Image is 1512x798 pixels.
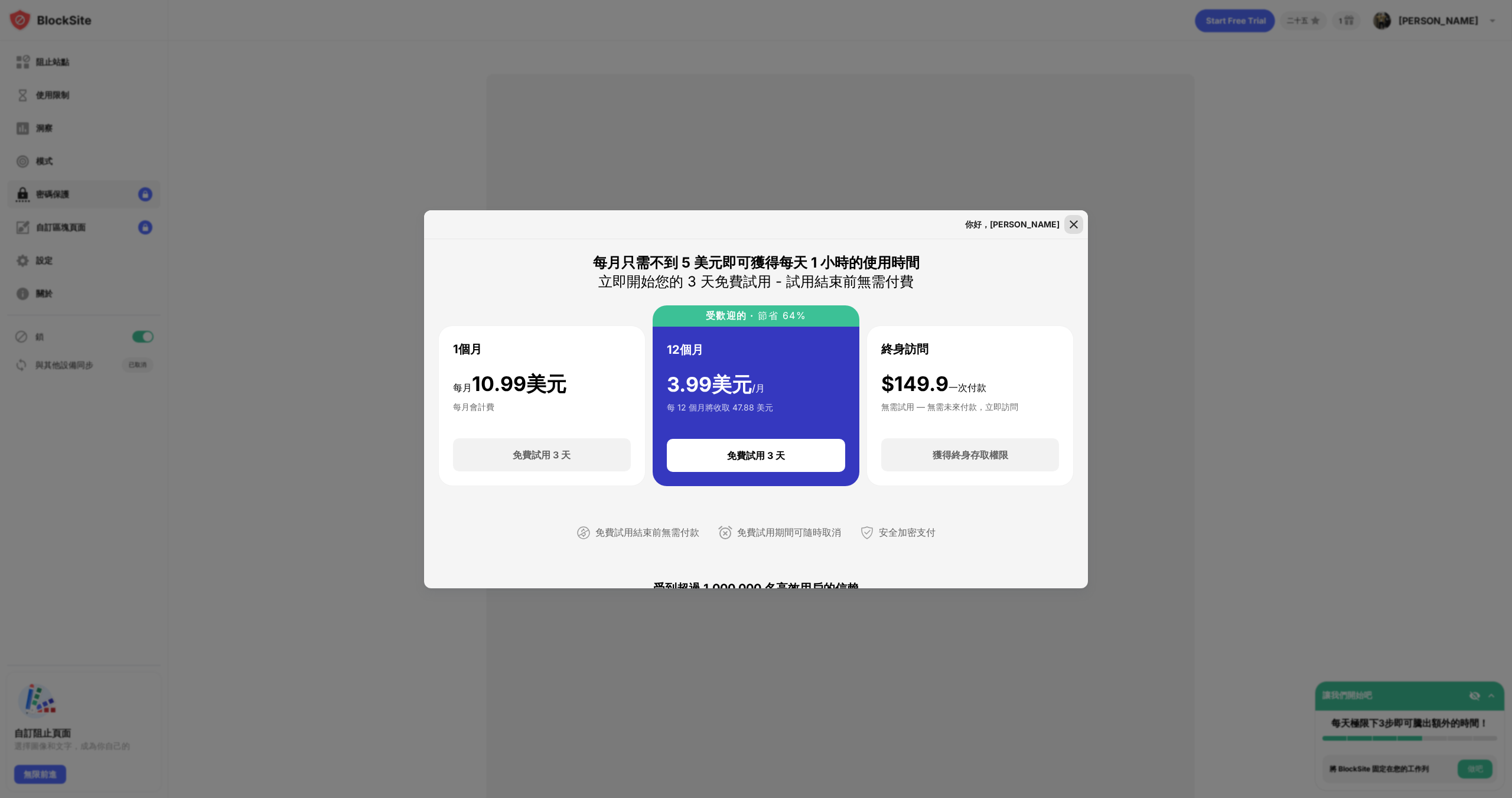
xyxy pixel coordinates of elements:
[667,372,712,396] font: 3.99
[598,273,914,290] font: 立即開始您的 3 天免費試用 - 試用結束前無需付費
[752,382,765,394] font: /月
[727,450,785,461] font: 免費試用 3 天
[576,526,591,540] img: 不付款
[526,372,566,396] font: 美元
[879,526,936,538] font: 安全加密支付
[860,526,874,540] img: 擔保付款
[712,372,752,396] font: 美元
[453,402,494,412] font: 每月會計費
[737,526,841,538] font: 免費試用期間可隨時取消
[453,342,482,356] font: 1個月
[706,310,754,321] font: 受歡迎的 ·
[881,342,928,356] font: 終身訪問
[881,372,949,396] font: $149.9
[595,526,699,538] font: 免費試用結束前無需付款
[513,449,571,461] font: 免費試用 3 天
[472,372,526,396] font: 10.99
[718,526,732,540] img: 隨時取消
[965,219,1060,229] font: 你好，[PERSON_NAME]
[949,382,986,393] font: 一次付款
[667,343,703,357] font: 12個月
[593,254,920,271] font: 每月只需不到 5 美元即可獲得每天 1 小時的使用時間
[453,382,472,393] font: 每月
[758,310,806,321] font: 節省 64%
[653,581,859,595] font: 受到超過 1,000,000 名高效用戶的信賴
[933,449,1008,461] font: 獲得終身存取權限
[881,402,1018,412] font: 無需試用 — 無需未來付款，立即訪問
[667,402,773,412] font: 每 12 個月將收取 47.88 美元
